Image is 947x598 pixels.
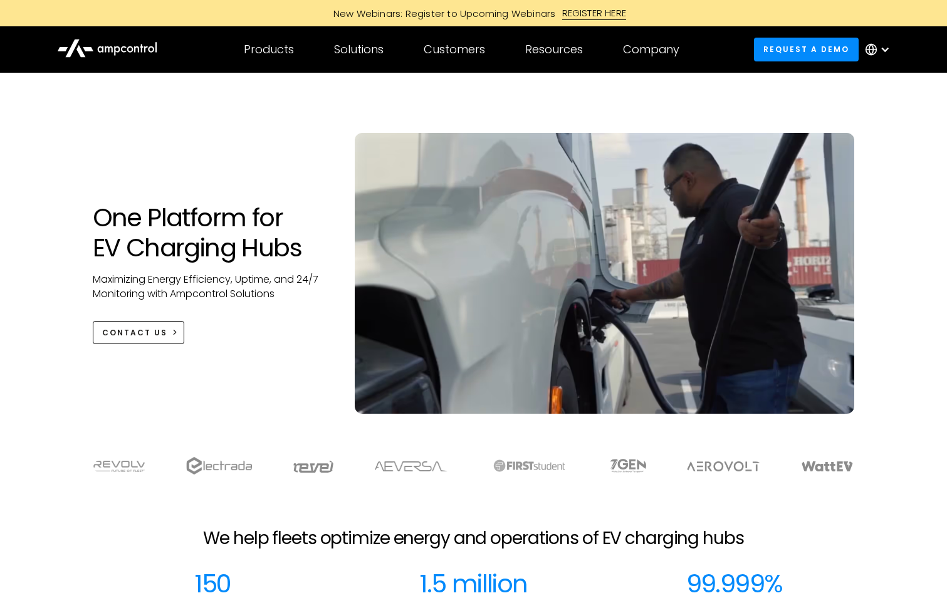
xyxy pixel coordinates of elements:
[334,43,384,56] div: Solutions
[801,461,854,471] img: WattEV logo
[562,6,627,20] div: REGISTER HERE
[623,43,679,56] div: Company
[93,273,330,301] p: Maximizing Energy Efficiency, Uptime, and 24/7 Monitoring with Ampcontrol Solutions
[686,461,761,471] img: Aerovolt Logo
[192,6,756,20] a: New Webinars: Register to Upcoming WebinarsREGISTER HERE
[754,38,859,61] a: Request a demo
[424,43,485,56] div: Customers
[186,457,252,475] img: electrada logo
[525,43,583,56] div: Resources
[203,528,743,549] h2: We help fleets optimize energy and operations of EV charging hubs
[93,321,185,344] a: CONTACT US
[244,43,294,56] div: Products
[102,327,167,338] div: CONTACT US
[93,202,330,263] h1: One Platform for EV Charging Hubs
[321,7,562,20] div: New Webinars: Register to Upcoming Webinars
